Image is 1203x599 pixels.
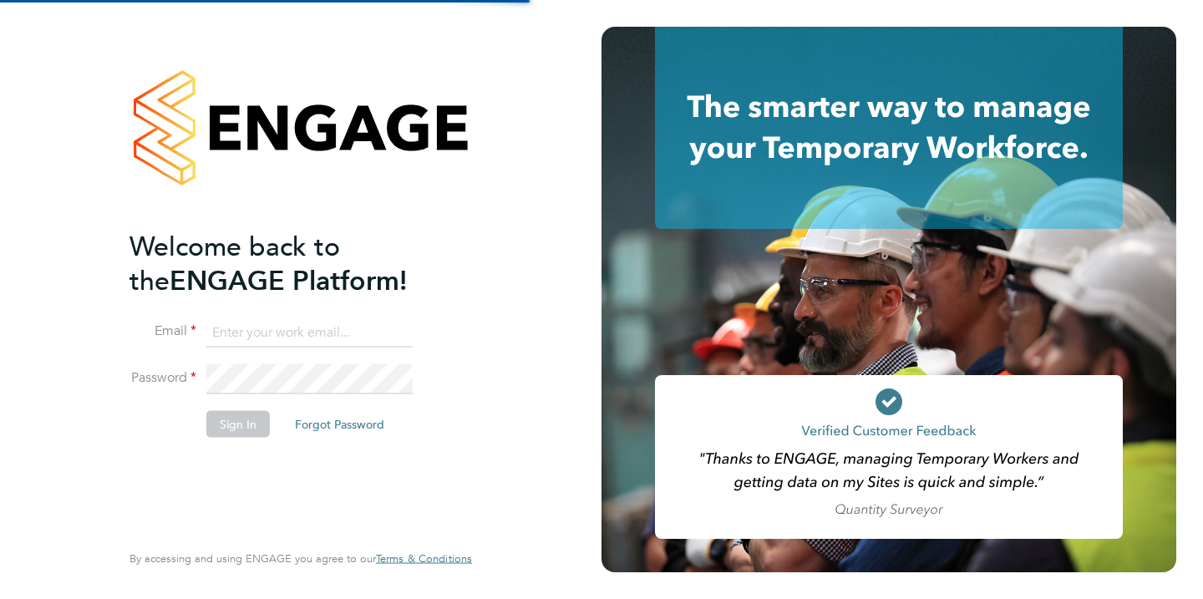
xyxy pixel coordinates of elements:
[129,551,472,566] span: By accessing and using ENGAGE you agree to our
[206,411,270,438] button: Sign In
[129,229,455,297] h2: ENGAGE Platform!
[376,551,472,566] span: Terms & Conditions
[206,317,413,348] input: Enter your work email...
[282,411,398,438] button: Forgot Password
[129,369,196,387] label: Password
[129,230,340,297] span: Welcome back to the
[129,322,196,340] label: Email
[376,552,472,566] a: Terms & Conditions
